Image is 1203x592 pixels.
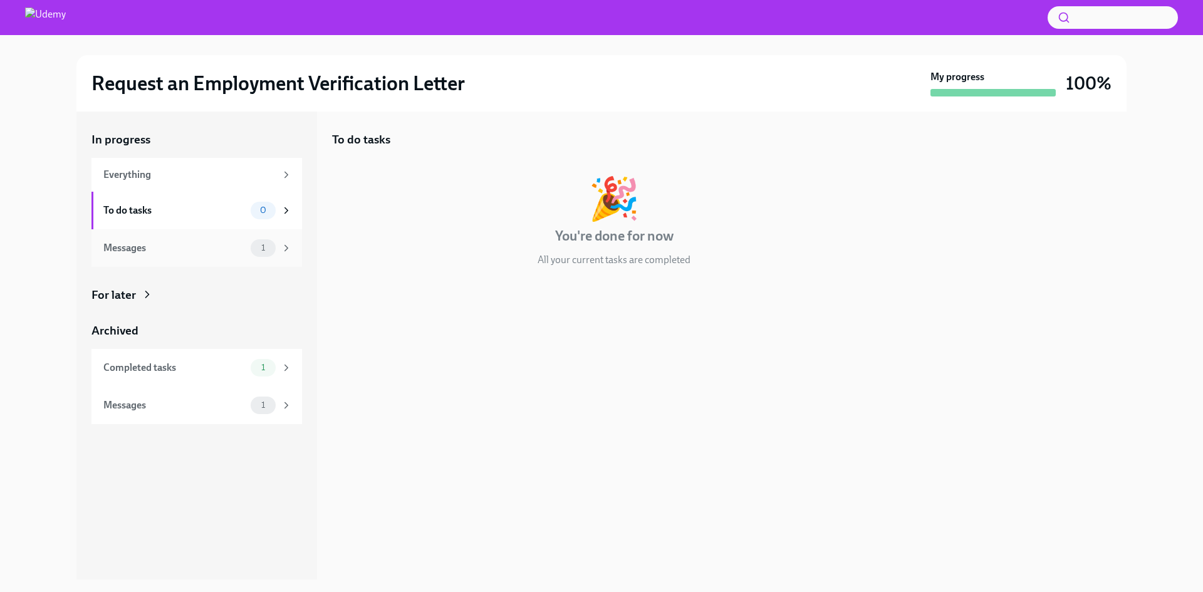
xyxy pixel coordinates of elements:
div: Everything [103,168,276,182]
a: Messages1 [91,387,302,424]
h2: Request an Employment Verification Letter [91,71,465,96]
p: All your current tasks are completed [538,253,690,267]
a: To do tasks0 [91,192,302,229]
a: Messages1 [91,229,302,267]
div: 🎉 [588,178,640,219]
strong: My progress [930,70,984,84]
div: Messages [103,398,246,412]
div: To do tasks [103,204,246,217]
a: In progress [91,132,302,148]
span: 0 [253,205,274,215]
h3: 100% [1066,72,1112,95]
img: Udemy [25,8,66,28]
a: Completed tasks1 [91,349,302,387]
h4: You're done for now [555,227,674,246]
a: Archived [91,323,302,339]
div: For later [91,287,136,303]
div: Messages [103,241,246,255]
span: 1 [254,400,273,410]
h5: To do tasks [332,132,390,148]
a: For later [91,287,302,303]
div: Completed tasks [103,361,246,375]
span: 1 [254,243,273,252]
span: 1 [254,363,273,372]
a: Everything [91,158,302,192]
